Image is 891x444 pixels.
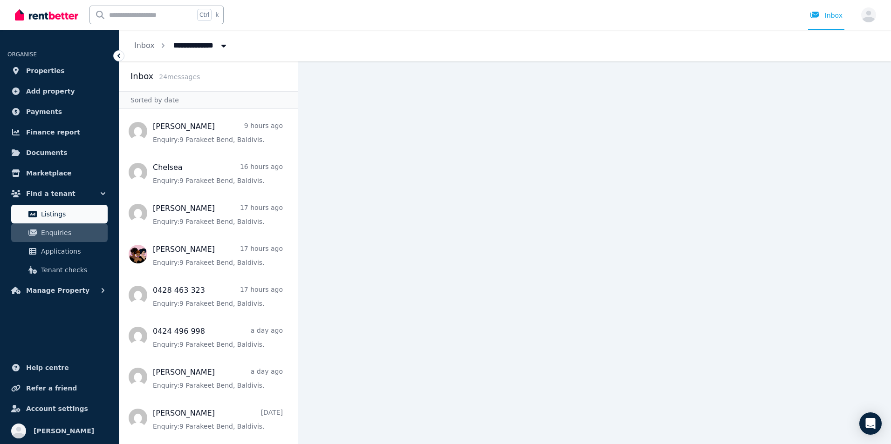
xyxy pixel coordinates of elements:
a: Marketplace [7,164,111,182]
h2: Inbox [130,70,153,83]
div: Open Intercom Messenger [859,412,882,435]
span: 24 message s [159,73,200,81]
span: k [215,11,219,19]
a: Properties [7,61,111,80]
button: Manage Property [7,281,111,300]
a: Tenant checks [11,261,108,279]
div: Inbox [810,11,843,20]
span: Manage Property [26,285,89,296]
a: [PERSON_NAME]17 hours agoEnquiry:9 Parakeet Bend, Baldivis. [153,203,283,226]
span: Listings [41,209,104,220]
span: Refer a friend [26,383,77,394]
a: 0424 496 998a day agoEnquiry:9 Parakeet Bend, Baldivis. [153,326,283,349]
span: Tenant checks [41,264,104,276]
a: Refer a friend [7,379,111,397]
a: Inbox [134,41,155,50]
a: [PERSON_NAME]9 hours agoEnquiry:9 Parakeet Bend, Baldivis. [153,121,283,144]
a: Applications [11,242,108,261]
a: Help centre [7,358,111,377]
span: Account settings [26,403,88,414]
span: Add property [26,86,75,97]
a: [PERSON_NAME][DATE]Enquiry:9 Parakeet Bend, Baldivis. [153,408,283,431]
a: Chelsea16 hours agoEnquiry:9 Parakeet Bend, Baldivis. [153,162,283,185]
img: RentBetter [15,8,78,22]
a: Add property [7,82,111,101]
a: Finance report [7,123,111,141]
span: Documents [26,147,68,158]
a: Enquiries [11,223,108,242]
a: Listings [11,205,108,223]
span: [PERSON_NAME] [34,425,94,437]
a: Payments [7,102,111,121]
button: Find a tenant [7,184,111,203]
span: Find a tenant [26,188,75,199]
span: Help centre [26,362,69,373]
span: Marketplace [26,168,71,179]
a: 0428 463 32317 hours agoEnquiry:9 Parakeet Bend, Baldivis. [153,285,283,308]
span: Ctrl [197,9,212,21]
span: ORGANISE [7,51,37,58]
a: Documents [7,143,111,162]
a: [PERSON_NAME]a day agoEnquiry:9 Parakeet Bend, Baldivis. [153,367,283,390]
span: Payments [26,106,62,117]
nav: Message list [119,109,298,444]
span: Enquiries [41,227,104,238]
span: Properties [26,65,65,76]
a: [PERSON_NAME]17 hours agoEnquiry:9 Parakeet Bend, Baldivis. [153,244,283,267]
span: Applications [41,246,104,257]
a: Account settings [7,399,111,418]
div: Sorted by date [119,91,298,109]
nav: Breadcrumb [119,30,243,61]
span: Finance report [26,127,80,138]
